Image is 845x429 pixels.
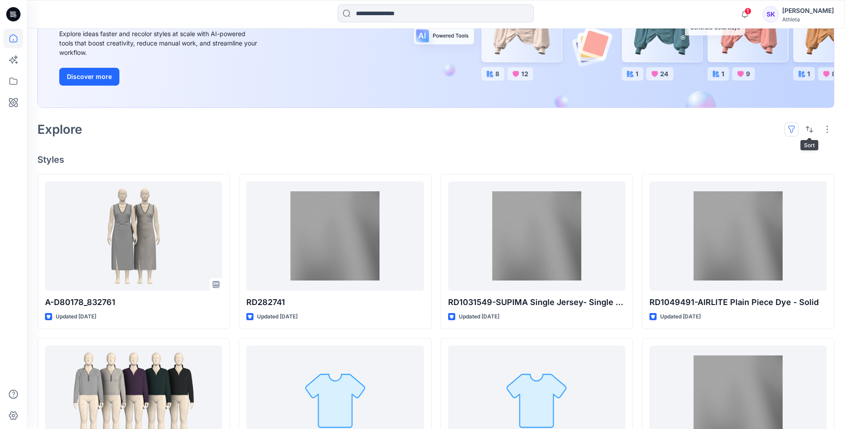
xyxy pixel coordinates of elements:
p: RD282741 [246,296,424,309]
div: [PERSON_NAME] [782,5,834,16]
div: Athleta [782,16,834,23]
p: Updated [DATE] [257,312,298,322]
a: Discover more [59,68,260,86]
p: A-D80178_832761 [45,296,222,309]
div: Explore ideas faster and recolor styles at scale with AI-powered tools that boost creativity, red... [59,29,260,57]
p: RD1049491-AIRLITE Plain Piece Dye - Solid [649,296,827,309]
div: SK [763,6,779,22]
a: RD1031549-SUPIMA Single Jersey- Single Jersey Piece Dye - Solid Breathable Quick Dry Wicking [448,181,625,291]
p: Updated [DATE] [459,312,499,322]
button: Discover more [59,68,119,86]
p: Updated [DATE] [660,312,701,322]
a: RD1049491-AIRLITE Plain Piece Dye - Solid [649,181,827,291]
a: RD282741 [246,181,424,291]
p: Updated [DATE] [56,312,96,322]
a: A-D80178_832761 [45,181,222,291]
p: RD1031549-SUPIMA Single Jersey- Single Jersey Piece Dye - Solid Breathable Quick Dry Wicking [448,296,625,309]
h2: Explore [37,122,82,136]
h4: Styles [37,154,834,165]
span: 1 [744,8,751,15]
